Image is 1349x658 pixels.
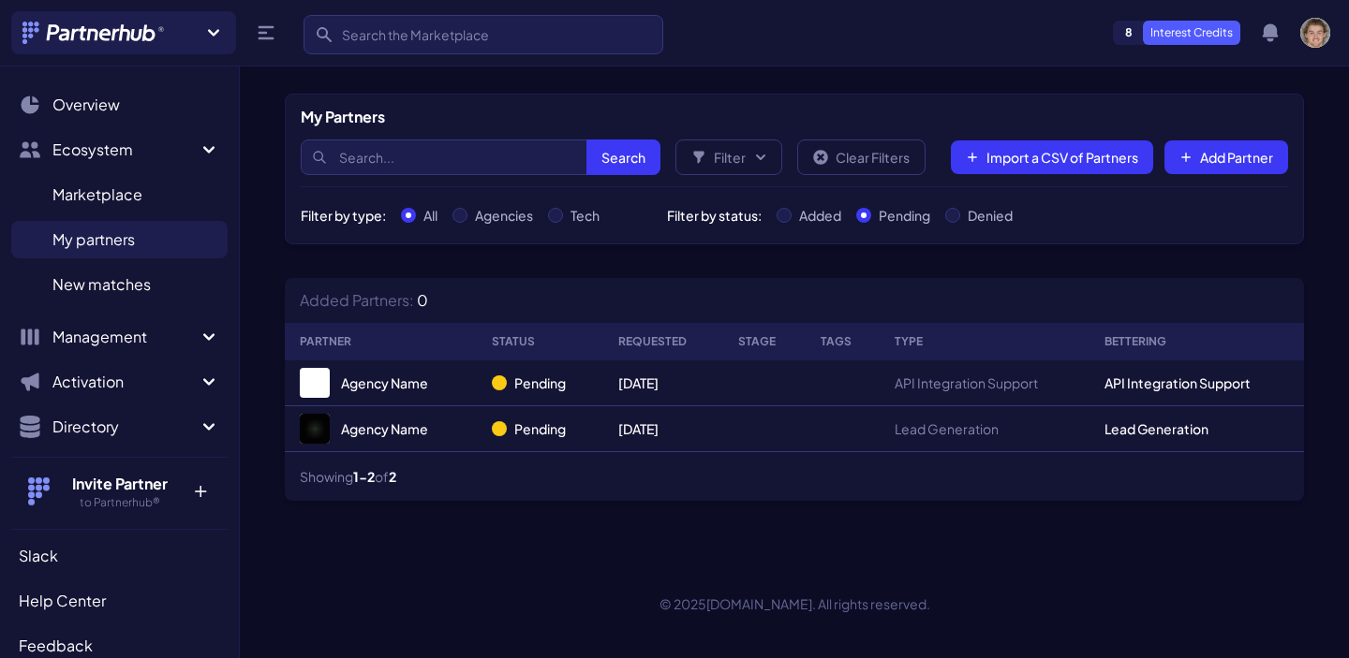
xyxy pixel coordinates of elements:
img: Partner Logo [300,368,330,398]
span: Slack [19,545,58,567]
div: Pending [492,419,588,438]
label: All [423,206,437,225]
span: Ecosystem [52,139,198,161]
span: Added Partners: [300,290,414,310]
label: Denied [968,206,1013,225]
span: 8 [1114,22,1144,44]
button: Management [11,318,228,356]
th: Partner [285,323,477,360]
div: [DATE] [618,373,708,392]
th: Tags [806,323,880,360]
label: Added [799,206,841,225]
a: My partners [11,221,228,258]
span: 1-2 [353,468,375,485]
a: Clear Filters [797,139,926,175]
td: Lead Generation [880,406,1090,452]
div: [DATE] [618,419,708,438]
th: Bettering [1090,323,1304,360]
label: Agencies [475,206,533,225]
button: Search [586,139,660,175]
h4: Invite Partner [59,473,180,495]
button: Invite Partner to Partnerhub® + [11,457,228,525]
p: Interest Credits [1143,21,1240,45]
h5: to Partnerhub® [59,495,180,510]
h5: My Partners [301,106,385,128]
span: 0 [417,290,428,310]
label: Tech [571,206,600,225]
button: Ecosystem [11,131,228,168]
a: Import a CSV of Partners [951,140,1153,174]
input: Search the Marketplace [304,15,663,54]
label: Pending [879,206,930,225]
span: Management [52,326,198,348]
span: Activation [52,371,198,393]
span: Feedback [19,635,93,657]
div: Pending [492,373,588,392]
a: Agency Name [300,414,462,444]
a: 8Interest Credits [1113,21,1240,45]
span: Overview [52,94,120,116]
a: Slack [11,537,228,575]
td: API Integration Support [880,360,1090,406]
span: New matches [52,273,151,296]
div: Filter by type: [301,206,386,225]
img: Partner Logo [300,414,330,444]
a: Agency Name [300,368,462,398]
a: Overview [11,86,228,124]
span: Marketplace [52,183,142,206]
a: Help Center [11,582,228,620]
th: Stage [723,323,806,360]
button: Filter [675,139,782,175]
div: Filter by status: [667,206,762,225]
span: 2 [389,468,396,485]
a: New matches [11,266,228,303]
img: Partnerhub® Logo [22,22,166,44]
th: Type [880,323,1090,360]
nav: Table navigation [285,452,1304,501]
div: Lead Generation [1104,419,1289,438]
a: [DOMAIN_NAME] [706,595,812,612]
a: Marketplace [11,176,228,213]
p: + [180,473,220,503]
input: Search... [301,139,660,175]
th: Status [477,323,603,360]
button: Directory [11,408,228,446]
img: user photo [1300,18,1330,48]
div: API Integration Support [1104,373,1289,392]
span: Showing of [300,467,396,486]
p: © 2025 . All rights reserved. [240,594,1349,613]
th: Requested [603,323,723,360]
button: Add Partner [1164,140,1288,174]
button: Activation [11,363,228,401]
span: Help Center [19,590,106,612]
span: My partners [52,228,135,251]
span: Directory [52,416,198,438]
